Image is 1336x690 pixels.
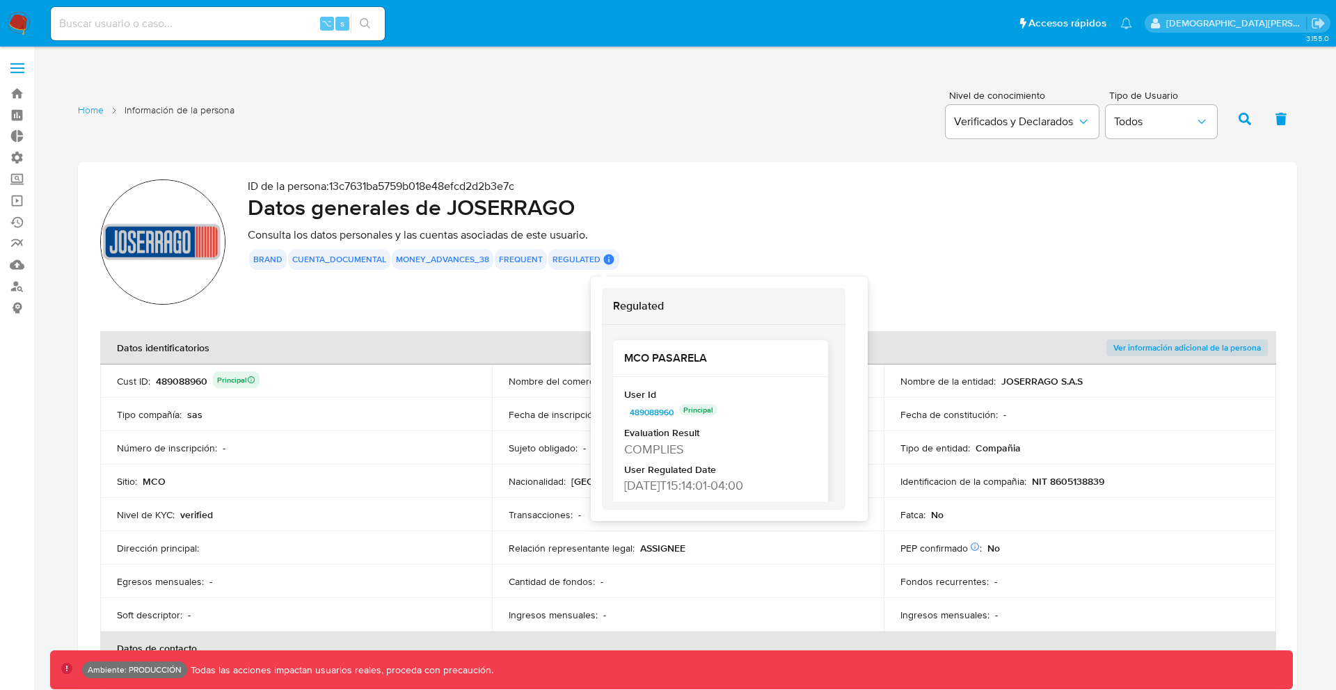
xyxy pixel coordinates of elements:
span: ⌥ [321,17,332,30]
p: Ambiente: PRODUCCIÓN [88,667,182,673]
span: Verificados y Declarados [954,115,1076,129]
div: User Regulated Date [624,463,814,477]
button: Verificados y Declarados [946,105,1099,138]
a: Notificaciones [1120,17,1132,29]
input: Buscar usuario o caso... [51,15,385,33]
span: Tipo de Usuario [1109,90,1220,100]
a: 489088960 [624,404,679,421]
button: Todos [1106,105,1217,138]
h2: MCO PASARELA [624,351,817,365]
a: Salir [1311,16,1326,31]
p: Todas las acciones impactan usuarios reales, proceda con precaución. [187,664,493,677]
a: Home [78,104,104,117]
div: COMPLIES [624,440,814,458]
div: User Cancelled Date [624,500,814,514]
nav: List of pages [78,98,234,137]
div: 2023-01-25T15:14:01-04:00 [624,476,814,494]
p: Principal [679,404,717,415]
button: search-icon [351,14,379,33]
div: Evaluation Result [624,426,814,440]
span: 489088960 [630,404,674,421]
h2: Regulated [613,299,834,313]
span: s [340,17,344,30]
span: Información de la persona [125,104,234,117]
span: Accesos rápidos [1028,16,1106,31]
p: jesus.vallezarante@mercadolibre.com.co [1166,17,1307,30]
span: Todos [1114,115,1195,129]
span: Nivel de conocimiento [949,90,1098,100]
div: User Id [624,388,814,402]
